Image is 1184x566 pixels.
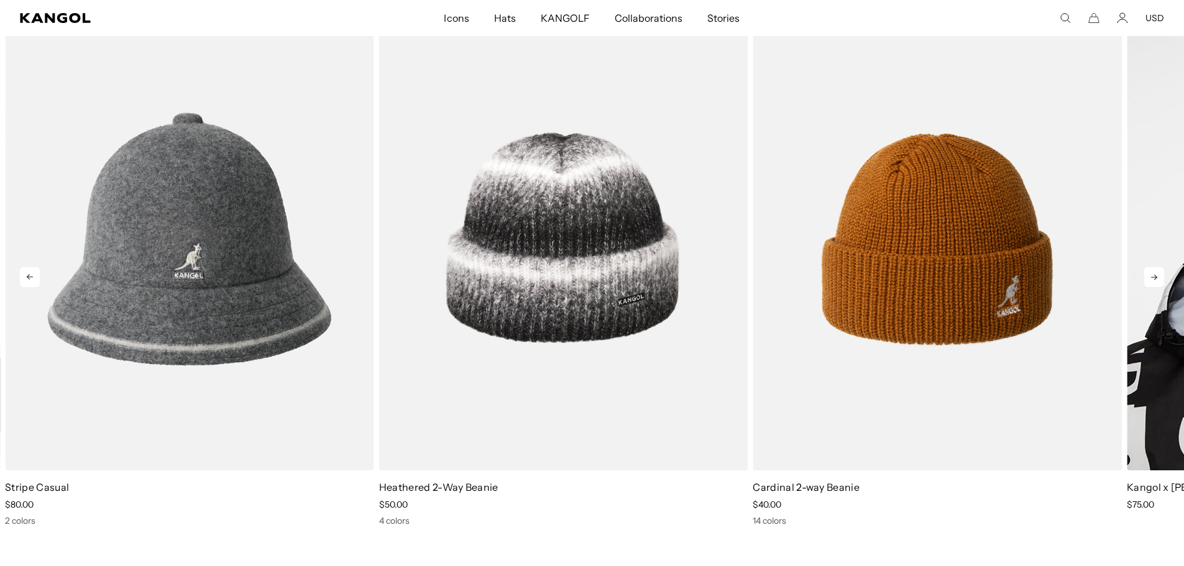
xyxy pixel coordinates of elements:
[1088,12,1099,24] button: Cart
[1060,12,1071,24] summary: Search here
[753,7,1122,470] img: Cardinal 2-way Beanie
[379,499,408,510] span: $50.00
[753,499,781,510] span: $40.00
[5,515,374,526] div: 2 colors
[20,13,295,23] a: Kangol
[374,7,748,526] div: 3 of 4
[1127,499,1154,510] span: $75.00
[1145,12,1164,24] button: USD
[379,515,748,526] div: 4 colors
[748,7,1122,526] div: 4 of 4
[379,7,748,470] img: Heathered 2-Way Beanie
[1117,12,1128,24] a: Account
[5,499,34,510] span: $80.00
[753,481,860,493] a: Cardinal 2-way Beanie
[5,7,374,470] img: Stripe Casual
[753,515,1122,526] div: 14 colors
[5,481,69,493] a: Stripe Casual
[379,481,498,493] a: Heathered 2-Way Beanie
